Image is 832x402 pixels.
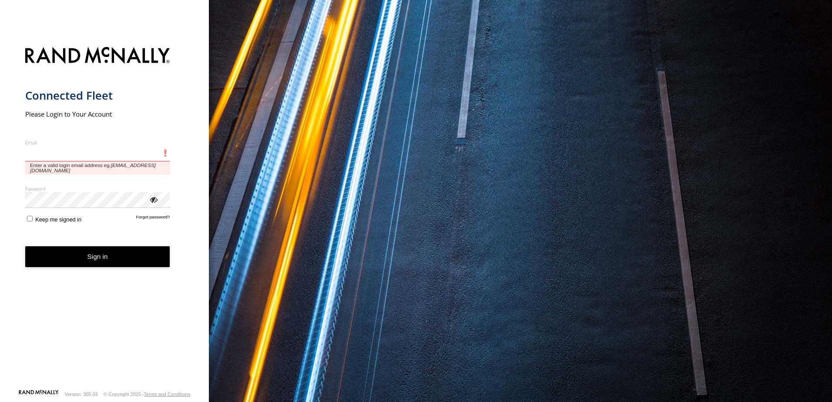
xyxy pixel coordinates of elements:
[65,392,98,397] div: Version: 305.03
[25,139,170,146] label: Email
[104,392,190,397] div: © Copyright 2025 -
[19,390,59,399] a: Visit our Website
[25,110,170,118] h2: Please Login to Your Account
[136,214,170,223] a: Forgot password?
[25,88,170,103] h1: Connected Fleet
[25,42,184,389] form: main
[25,45,170,67] img: Rand McNally
[25,161,170,175] span: Enter a valid login email address eg.
[27,216,33,221] input: Keep me signed in
[25,185,170,192] label: Password
[30,163,156,173] em: [EMAIL_ADDRESS][DOMAIN_NAME]
[149,195,158,204] div: ViewPassword
[35,216,81,223] span: Keep me signed in
[144,392,190,397] a: Terms and Conditions
[25,246,170,268] button: Sign in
